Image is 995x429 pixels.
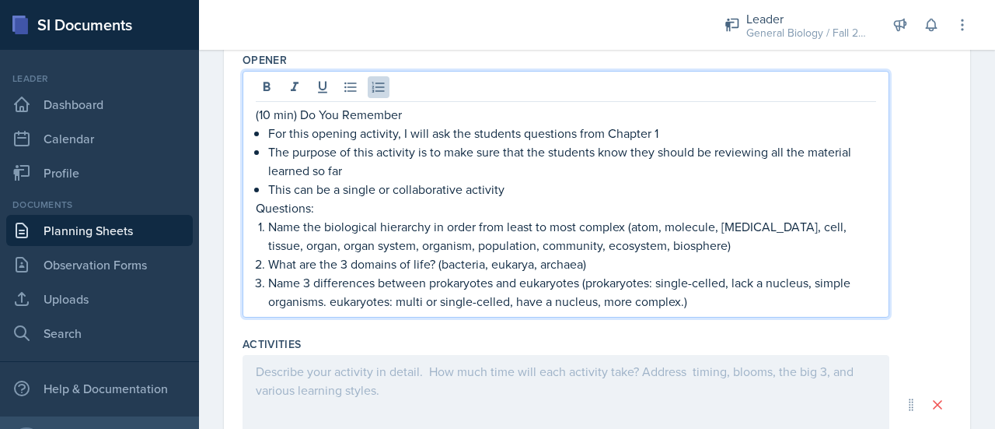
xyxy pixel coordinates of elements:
a: Observation Forms [6,249,193,280]
div: Documents [6,198,193,212]
label: Activities [243,336,302,352]
a: Uploads [6,283,193,315]
a: Calendar [6,123,193,154]
a: Search [6,318,193,349]
div: General Biology / Fall 2025 [746,25,871,41]
p: Name 3 differences between prokaryotes and eukaryotes (prokaryotes: single-celled, lack a nucleus... [268,273,876,311]
div: Leader [746,9,871,28]
a: Planning Sheets [6,215,193,246]
label: Opener [243,52,287,68]
p: (10 min) Do You Remember [256,105,876,124]
p: This can be a single or collaborative activity [268,180,876,199]
div: Help & Documentation [6,373,193,404]
p: What are the 3 domains of life? (bacteria, eukarya, archaea) [268,255,876,273]
a: Dashboard [6,89,193,120]
p: The purpose of this activity is to make sure that the students know they should be reviewing all ... [268,142,876,180]
a: Profile [6,157,193,188]
div: Leader [6,72,193,86]
p: Name the biological hierarchy in order from least to most complex (atom, molecule, [MEDICAL_DATA]... [268,217,876,255]
p: Questions: [256,199,876,217]
p: For this opening activity, I will ask the students questions from Chapter 1 [268,124,876,142]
